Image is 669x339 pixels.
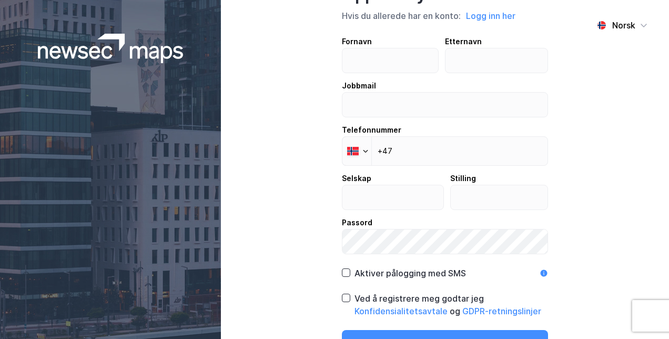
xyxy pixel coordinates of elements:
div: Passord [342,216,548,229]
div: Jobbmail [342,79,548,92]
div: Stilling [450,172,549,185]
img: logoWhite.bf58a803f64e89776f2b079ca2356427.svg [38,34,184,63]
button: Logg inn her [463,9,519,23]
div: Telefonnummer [342,124,548,136]
input: Telefonnummer [342,136,548,166]
div: Aktiver pålogging med SMS [354,267,466,280]
div: Fornavn [342,35,439,48]
div: Ved å registrere meg godtar jeg og [354,292,548,317]
div: Etternavn [445,35,549,48]
div: Hvis du allerede har en konto: [342,9,548,23]
div: Norway: + 47 [342,137,371,165]
div: Selskap [342,172,444,185]
div: Norsk [612,19,635,32]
